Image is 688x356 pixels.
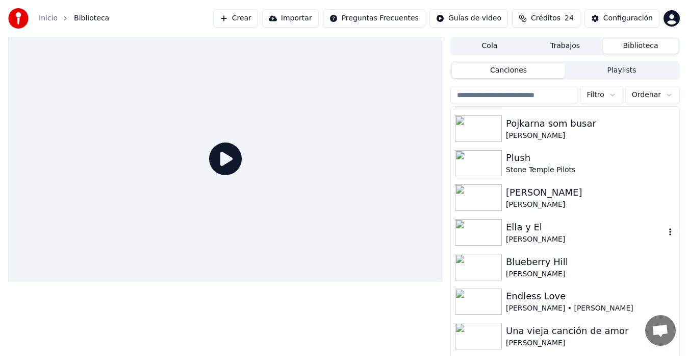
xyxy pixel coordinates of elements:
span: 24 [565,13,574,23]
div: Pojkarna som busar [506,116,675,131]
div: Configuración [603,13,653,23]
button: Preguntas Frecuentes [323,9,425,28]
div: Una vieja canción de amor [506,324,675,338]
div: [PERSON_NAME] [506,131,675,141]
div: [PERSON_NAME] [506,234,665,245]
div: [PERSON_NAME] [506,200,675,210]
button: Trabajos [527,39,603,54]
div: Blueberry Hill [506,255,675,269]
button: Biblioteca [603,39,678,54]
div: [PERSON_NAME] [506,185,675,200]
button: Configuración [584,9,659,28]
button: Playlists [565,63,678,78]
div: Endless Love [506,289,675,303]
div: [PERSON_NAME] [506,269,675,279]
button: Canciones [452,63,565,78]
nav: breadcrumb [39,13,109,23]
img: youka [8,8,29,29]
span: Biblioteca [74,13,109,23]
button: Importar [262,9,319,28]
button: Crear [213,9,258,28]
button: Cola [452,39,527,54]
div: Plush [506,151,675,165]
div: Ella y El [506,220,665,234]
span: Filtro [587,90,604,100]
span: Créditos [531,13,560,23]
div: Stone Temple Pilots [506,165,675,175]
div: [PERSON_NAME] [506,338,675,348]
a: Inicio [39,13,58,23]
button: Créditos24 [512,9,580,28]
button: Guías de video [429,9,508,28]
span: Ordenar [632,90,661,100]
div: Öppna chatt [645,315,676,346]
div: [PERSON_NAME] • [PERSON_NAME] [506,303,675,314]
